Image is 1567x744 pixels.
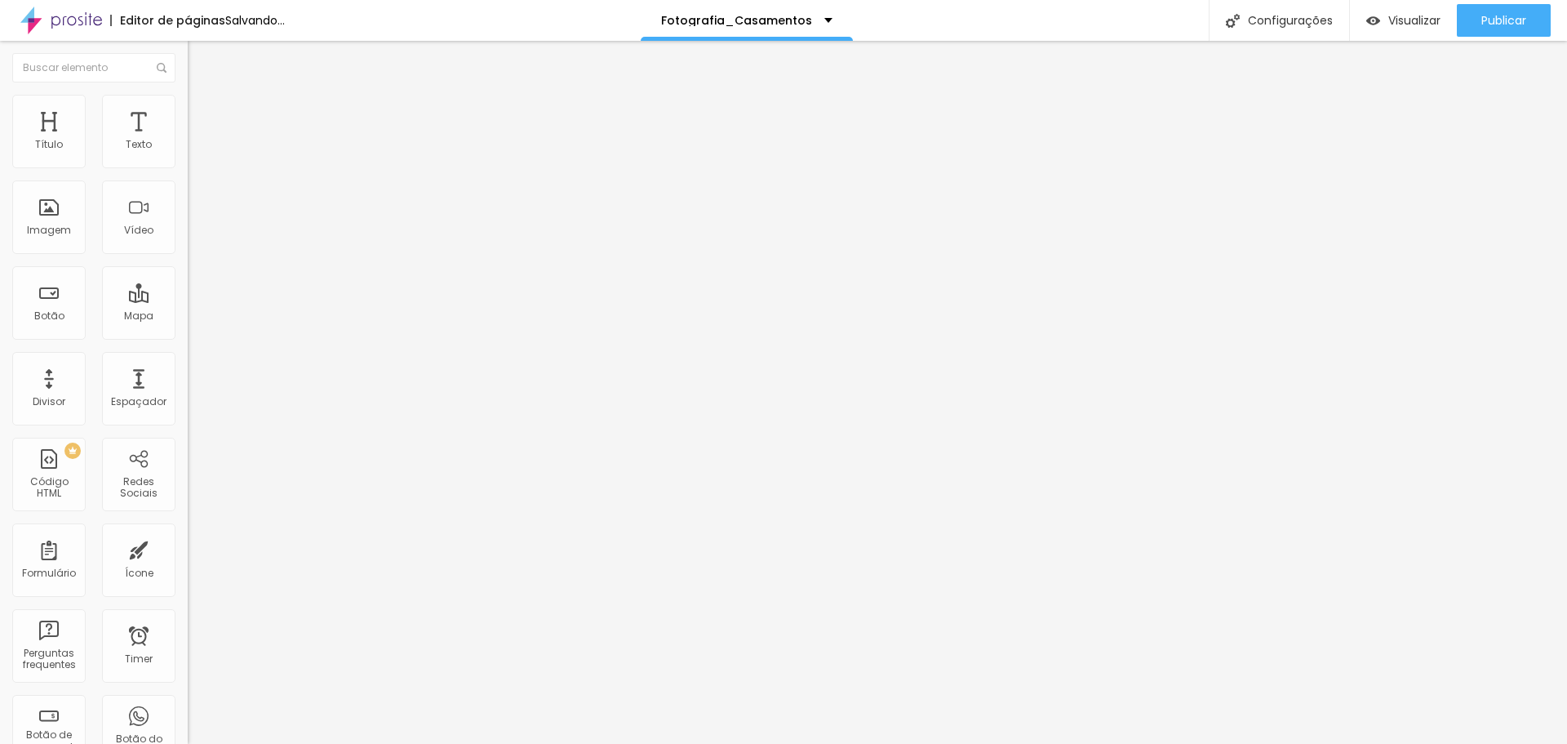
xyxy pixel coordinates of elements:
[125,568,153,579] div: Ícone
[1350,4,1457,37] button: Visualizar
[126,139,152,150] div: Texto
[125,653,153,665] div: Timer
[27,225,71,236] div: Imagem
[1457,4,1551,37] button: Publicar
[1481,14,1526,27] span: Publicar
[22,568,76,579] div: Formulário
[106,476,171,500] div: Redes Sociais
[16,648,81,671] div: Perguntas frequentes
[33,396,65,408] div: Divisor
[1366,14,1380,28] img: view-1.svg
[16,476,81,500] div: Código HTML
[111,396,166,408] div: Espaçador
[110,15,225,26] div: Editor de páginas
[124,225,153,236] div: Vídeo
[34,310,64,322] div: Botão
[225,15,285,26] div: Salvando...
[157,63,166,73] img: Icone
[661,15,812,26] p: Fotografia_Casamentos
[124,310,153,322] div: Mapa
[35,139,63,150] div: Título
[12,53,175,82] input: Buscar elemento
[1388,14,1440,27] span: Visualizar
[1226,14,1240,28] img: Icone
